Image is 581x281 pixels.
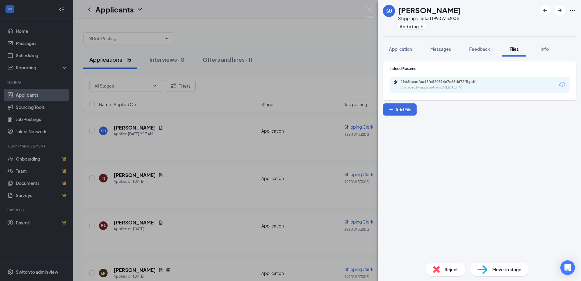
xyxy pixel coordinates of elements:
button: PlusAdd a tag [398,23,425,29]
button: ArrowLeftNew [540,5,551,16]
svg: Plus [420,25,424,28]
span: Move to stage [492,266,521,273]
span: Messages [430,46,451,52]
span: Info [541,46,549,52]
svg: ArrowLeftNew [541,7,549,14]
div: Shipping Clerk at 1990 W 3300 S [398,15,461,21]
button: Add FilePlus [383,103,417,116]
a: Paperclip29d6beadfaa48fe820514e7e63d672f5.pdfUploaded by applicant on [DATE] 09:17:48 [393,79,492,90]
svg: Paperclip [393,79,398,84]
div: SU [386,8,392,14]
button: ArrowRight [554,5,565,16]
svg: Plus [388,106,394,113]
svg: Download [559,81,566,88]
span: Files [510,46,519,52]
div: Open Intercom Messenger [560,260,575,275]
div: 29d6beadfaa48fe820514e7e63d672f5.pdf [401,79,486,84]
span: Reject [445,266,458,273]
div: Uploaded by applicant on [DATE] 09:17:48 [401,85,492,90]
h1: [PERSON_NAME] [398,5,461,15]
span: Application [389,46,412,52]
span: Feedback [469,46,490,52]
svg: Ellipses [569,7,576,14]
svg: ArrowRight [556,7,563,14]
div: Indeed Resume [390,66,569,71]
